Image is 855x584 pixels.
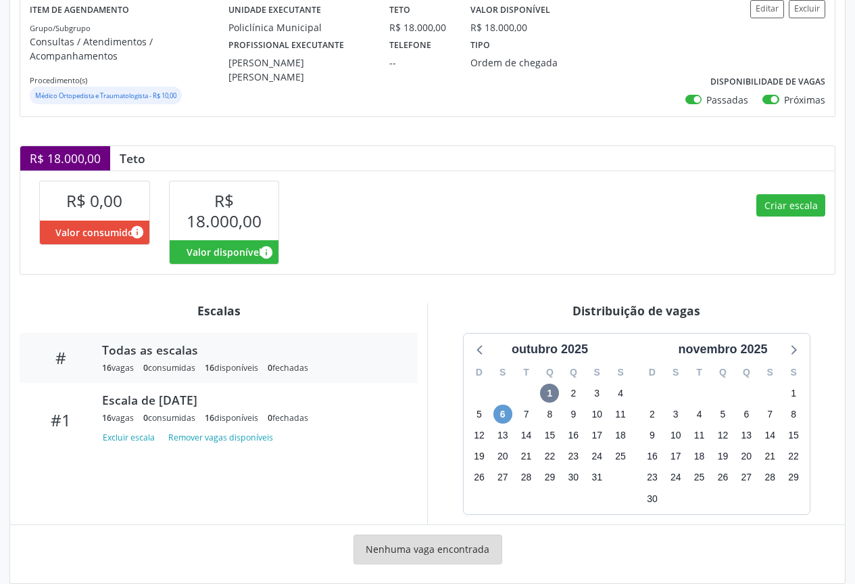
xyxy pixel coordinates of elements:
span: segunda-feira, 27 de outubro de 2025 [493,468,512,487]
span: quarta-feira, 1 de outubro de 2025 [540,384,559,403]
div: fechadas [268,362,308,374]
div: disponíveis [205,412,258,424]
span: quinta-feira, 16 de outubro de 2025 [564,426,583,445]
div: [PERSON_NAME] [PERSON_NAME] [228,55,370,84]
span: 16 [205,412,214,424]
div: Distribuição de vagas [437,303,835,318]
button: Criar escala [756,194,825,217]
label: Passadas [706,93,748,107]
span: Valor disponível [187,245,262,259]
div: Todas as escalas [102,342,399,357]
span: quarta-feira, 29 de outubro de 2025 [540,468,559,487]
div: vagas [102,412,134,424]
span: R$ 0,00 [66,189,122,212]
span: segunda-feira, 6 de outubro de 2025 [493,405,512,424]
div: consumidas [143,362,195,374]
label: Disponibilidade de vagas [710,72,825,93]
span: terça-feira, 7 de outubro de 2025 [517,405,536,424]
span: quinta-feira, 23 de outubro de 2025 [564,447,583,466]
span: terça-feira, 28 de outubro de 2025 [517,468,536,487]
span: segunda-feira, 13 de outubro de 2025 [493,426,512,445]
div: S [585,362,609,383]
span: domingo, 2 de novembro de 2025 [643,405,662,424]
span: domingo, 16 de novembro de 2025 [643,447,662,466]
label: Tipo [470,35,490,55]
button: Remover vagas disponíveis [163,429,278,447]
span: sexta-feira, 10 de outubro de 2025 [587,405,606,424]
span: segunda-feira, 20 de outubro de 2025 [493,447,512,466]
span: quinta-feira, 20 de novembro de 2025 [737,447,756,466]
span: R$ 18.000,00 [187,189,262,231]
span: sábado, 4 de outubro de 2025 [611,384,630,403]
span: quinta-feira, 6 de novembro de 2025 [737,405,756,424]
span: sexta-feira, 7 de novembro de 2025 [760,405,779,424]
span: domingo, 5 de outubro de 2025 [470,405,489,424]
span: 16 [102,362,112,374]
div: fechadas [268,412,308,424]
span: segunda-feira, 17 de novembro de 2025 [666,447,685,466]
div: S [491,362,514,383]
div: S [782,362,806,383]
div: outubro 2025 [506,340,593,359]
span: segunda-feira, 3 de novembro de 2025 [666,405,685,424]
span: sábado, 25 de outubro de 2025 [611,447,630,466]
span: sexta-feira, 17 de outubro de 2025 [587,426,606,445]
small: Médico Ortopedista e Traumatologista - R$ 10,00 [35,91,176,100]
span: terça-feira, 11 de novembro de 2025 [690,426,709,445]
span: terça-feira, 21 de outubro de 2025 [517,447,536,466]
span: quinta-feira, 13 de novembro de 2025 [737,426,756,445]
span: sexta-feira, 21 de novembro de 2025 [760,447,779,466]
div: Policlínica Municipal [228,20,370,35]
span: quinta-feira, 27 de novembro de 2025 [737,468,756,487]
span: 16 [102,412,112,424]
label: Próximas [784,93,825,107]
div: R$ 18.000,00 [470,20,527,35]
span: domingo, 30 de novembro de 2025 [643,489,662,508]
span: 16 [205,362,214,374]
div: novembro 2025 [673,340,773,359]
span: domingo, 12 de outubro de 2025 [470,426,489,445]
div: S [609,362,633,383]
span: sexta-feira, 28 de novembro de 2025 [760,468,779,487]
div: Q [562,362,585,383]
span: quinta-feira, 9 de outubro de 2025 [564,405,583,424]
div: S [664,362,687,383]
div: D [641,362,664,383]
span: quarta-feira, 19 de novembro de 2025 [713,447,732,466]
div: vagas [102,362,134,374]
p: Consultas / Atendimentos / Acompanhamentos [30,35,228,63]
div: Teto [110,151,155,166]
span: sexta-feira, 24 de outubro de 2025 [587,447,606,466]
small: Procedimento(s) [30,75,87,85]
span: terça-feira, 14 de outubro de 2025 [517,426,536,445]
span: quinta-feira, 2 de outubro de 2025 [564,384,583,403]
span: terça-feira, 25 de novembro de 2025 [690,468,709,487]
div: S [758,362,782,383]
span: 0 [268,412,272,424]
span: sábado, 15 de novembro de 2025 [784,426,803,445]
div: Escalas [20,303,418,318]
span: quarta-feira, 15 de outubro de 2025 [540,426,559,445]
span: sábado, 8 de novembro de 2025 [784,405,803,424]
span: quinta-feira, 30 de outubro de 2025 [564,468,583,487]
span: sexta-feira, 31 de outubro de 2025 [587,468,606,487]
div: # [29,348,93,367]
div: T [687,362,711,383]
div: Nenhuma vaga encontrada [353,535,502,564]
button: Excluir escala [102,429,160,447]
span: 0 [268,362,272,374]
span: segunda-feira, 24 de novembro de 2025 [666,468,685,487]
div: Q [538,362,562,383]
span: sexta-feira, 3 de outubro de 2025 [587,384,606,403]
div: disponíveis [205,362,258,374]
span: domingo, 9 de novembro de 2025 [643,426,662,445]
span: sábado, 1 de novembro de 2025 [784,384,803,403]
div: consumidas [143,412,195,424]
span: segunda-feira, 10 de novembro de 2025 [666,426,685,445]
span: 0 [143,362,148,374]
span: sábado, 18 de outubro de 2025 [611,426,630,445]
div: R$ 18.000,00 [20,146,110,171]
div: D [468,362,491,383]
span: sábado, 29 de novembro de 2025 [784,468,803,487]
span: sábado, 22 de novembro de 2025 [784,447,803,466]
